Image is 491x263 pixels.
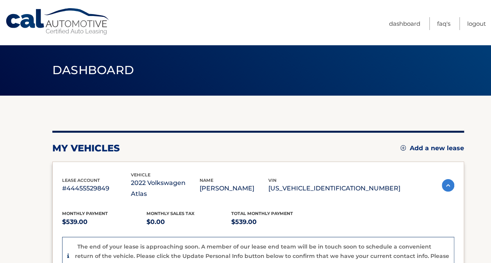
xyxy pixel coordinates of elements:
[231,217,316,227] p: $539.00
[62,211,108,216] span: Monthly Payment
[52,142,120,154] h2: my vehicles
[62,183,131,194] p: #44455529849
[62,178,100,183] span: lease account
[146,217,231,227] p: $0.00
[52,63,134,77] span: Dashboard
[231,211,293,216] span: Total Monthly Payment
[389,17,420,30] a: Dashboard
[62,217,147,227] p: $539.00
[5,8,111,36] a: Cal Automotive
[200,178,213,183] span: name
[400,145,406,151] img: add.svg
[268,178,277,183] span: vin
[268,183,400,194] p: [US_VEHICLE_IDENTIFICATION_NUMBER]
[467,17,486,30] a: Logout
[146,211,195,216] span: Monthly sales Tax
[200,183,268,194] p: [PERSON_NAME]
[131,178,200,199] p: 2022 Volkswagen Atlas
[131,172,150,178] span: vehicle
[442,179,454,192] img: accordion-active.svg
[437,17,450,30] a: FAQ's
[400,144,464,152] a: Add a new lease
